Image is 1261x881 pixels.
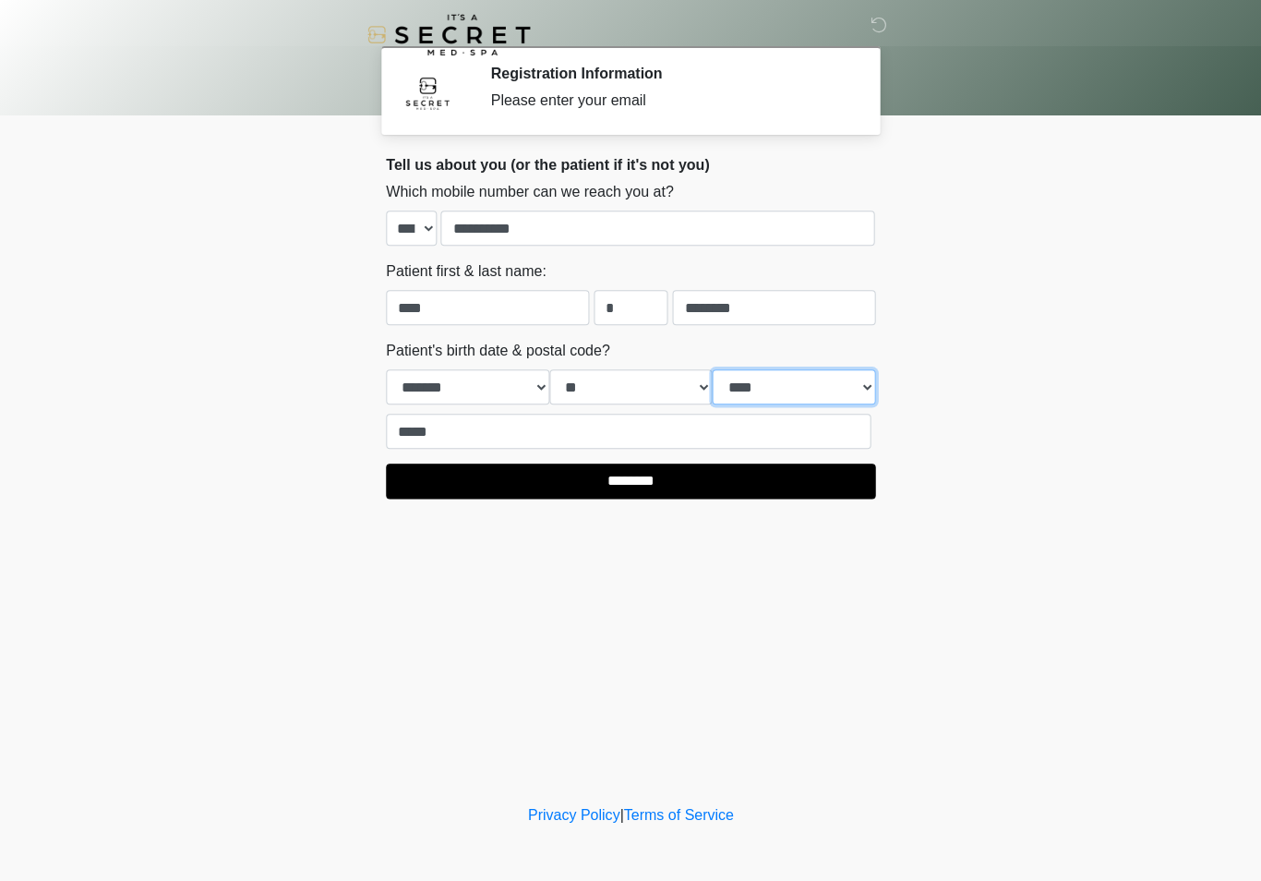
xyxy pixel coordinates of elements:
img: Agent Avatar [400,65,455,120]
h2: Tell us about you (or the patient if it's not you) [386,156,875,174]
a: Terms of Service [623,806,733,822]
h2: Registration Information [490,65,847,82]
div: Please enter your email [490,90,847,112]
label: Patient's birth date & postal code? [386,340,609,362]
label: Which mobile number can we reach you at? [386,181,673,203]
label: Patient first & last name: [386,260,546,283]
a: | [619,806,623,822]
img: It's A Secret Med Spa Logo [367,14,530,55]
a: Privacy Policy [528,806,620,822]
